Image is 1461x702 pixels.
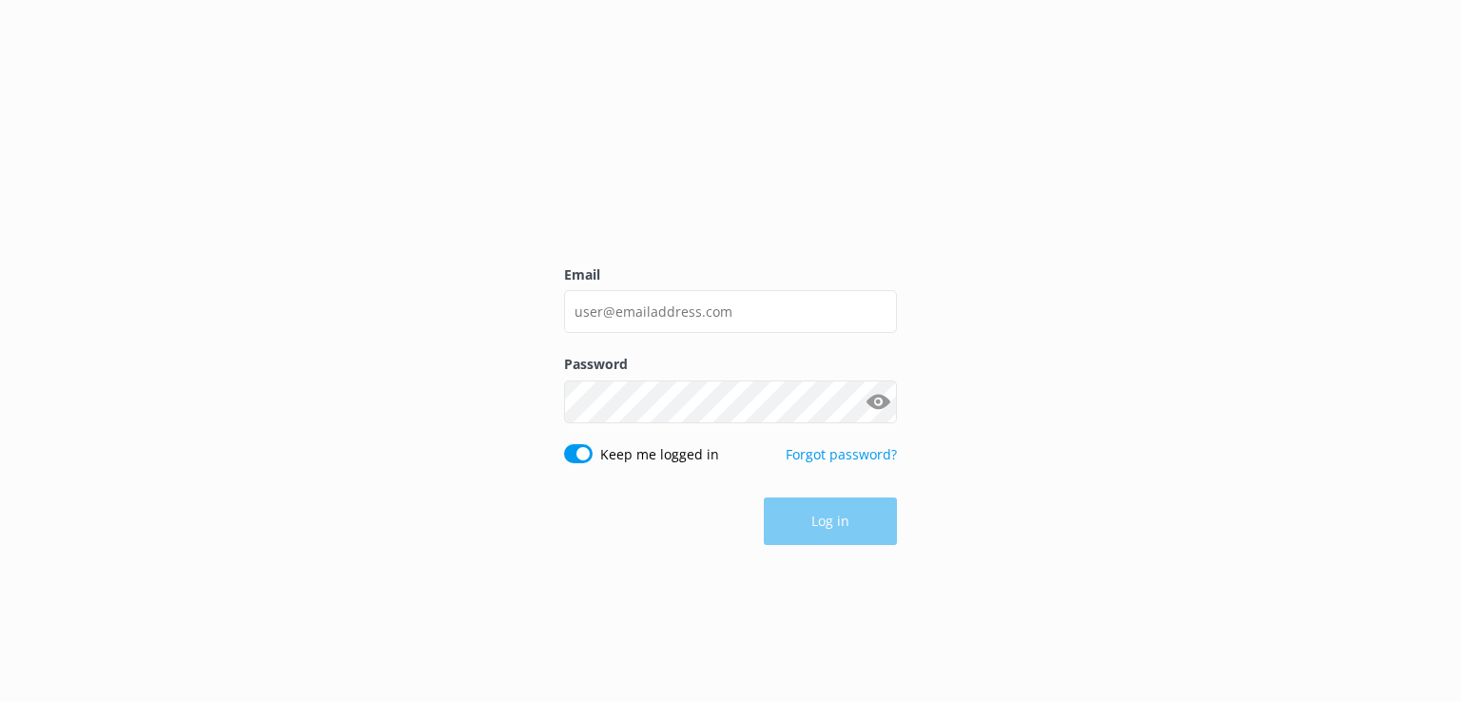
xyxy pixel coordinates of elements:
[600,444,719,465] label: Keep me logged in
[786,445,897,463] a: Forgot password?
[564,354,897,375] label: Password
[564,264,897,285] label: Email
[859,382,897,420] button: Show password
[564,290,897,333] input: user@emailaddress.com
